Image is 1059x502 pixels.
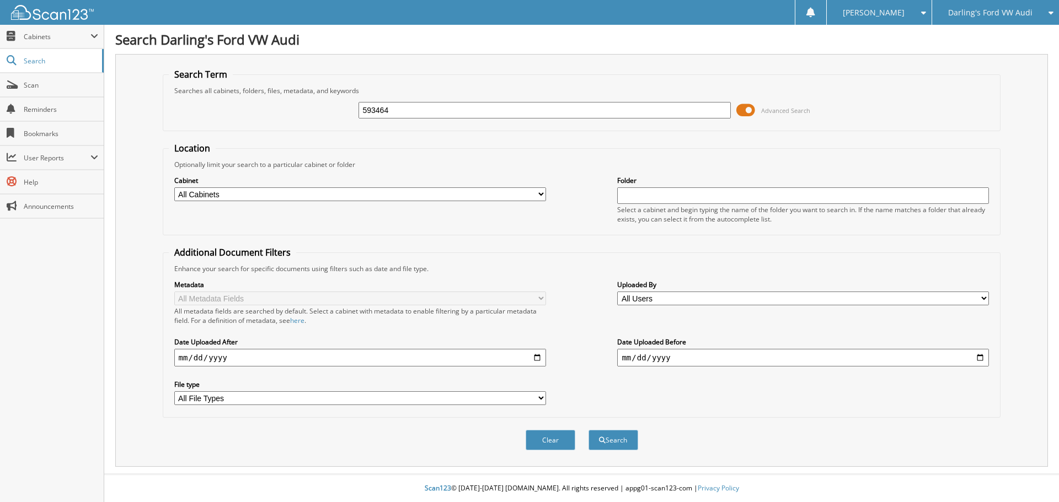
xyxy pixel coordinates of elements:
legend: Search Term [169,68,233,80]
span: Reminders [24,105,98,114]
div: Enhance your search for specific documents using filters such as date and file type. [169,264,995,273]
button: Search [589,430,638,450]
span: [PERSON_NAME] [843,9,905,16]
span: Search [24,56,97,66]
div: Select a cabinet and begin typing the name of the folder you want to search in. If the name match... [617,205,989,224]
a: Privacy Policy [698,483,739,493]
span: Scan [24,80,98,90]
input: end [617,349,989,366]
iframe: Chat Widget [1004,449,1059,502]
label: Folder [617,176,989,185]
legend: Additional Document Filters [169,246,296,258]
div: Optionally limit your search to a particular cabinet or folder [169,160,995,169]
span: User Reports [24,153,90,163]
div: Searches all cabinets, folders, files, metadata, and keywords [169,86,995,95]
a: here [290,316,304,325]
label: Cabinet [174,176,546,185]
legend: Location [169,142,216,154]
button: Clear [526,430,575,450]
h1: Search Darling's Ford VW Audi [115,30,1048,48]
div: All metadata fields are searched by default. Select a cabinet with metadata to enable filtering b... [174,306,546,325]
label: File type [174,380,546,389]
label: Uploaded By [617,280,989,289]
label: Date Uploaded Before [617,337,989,347]
div: © [DATE]-[DATE] [DOMAIN_NAME]. All rights reserved | appg01-scan123-com | [104,475,1059,502]
span: Help [24,177,98,187]
span: Darling's Ford VW Audi [948,9,1033,16]
span: Announcements [24,202,98,211]
img: scan123-logo-white.svg [11,5,94,20]
span: Cabinets [24,32,90,41]
span: Scan123 [425,483,451,493]
span: Bookmarks [24,129,98,138]
span: Advanced Search [761,106,810,115]
label: Metadata [174,280,546,289]
input: start [174,349,546,366]
label: Date Uploaded After [174,337,546,347]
